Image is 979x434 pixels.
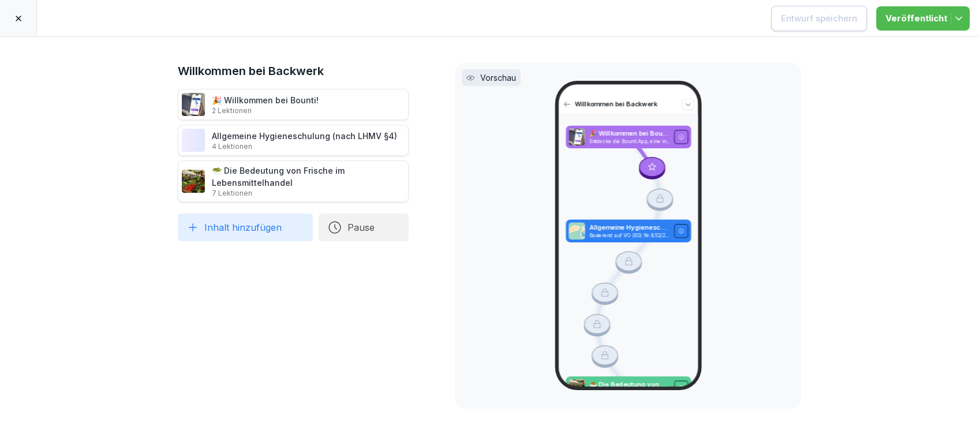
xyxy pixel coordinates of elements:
img: d4z7zkl15d8x779j9syzxbez.png [182,170,205,193]
p: 4 Lektionen [212,142,397,151]
h1: Willkommen bei Backwerk [178,62,409,80]
div: 🎉 Willkommen bei Bounti!2 Lektionen [178,89,409,120]
p: Allgemeine Hygieneschulung (nach LHMV §4) [589,223,670,233]
button: Inhalt hinzufügen [178,214,313,241]
div: Veröffentlicht [885,12,961,25]
img: d4z7zkl15d8x779j9syzxbez.png [568,380,584,397]
p: 2 Lektionen [212,106,319,115]
img: b4eu0mai1tdt6ksd7nlke1so.png [182,93,205,116]
img: gxsnf7ygjsfsmxd96jxi4ufn.png [182,129,205,152]
p: Entdecke die Bounti App, eine innovative Lernplattform, die dir flexibles und unterhaltsames Lern... [589,139,670,145]
p: 🎉 Willkommen bei Bounti! [589,129,670,139]
div: Entwurf speichern [781,12,857,25]
p: Basierend auf VO (EG) Nr. 852/2004, LMHV, DIN10514 und IFSG. Jährliche Wiederholung empfohlen. Mi... [589,233,670,239]
div: Allgemeine Hygieneschulung (nach LHMV §4) [212,130,397,151]
p: Vorschau [480,72,516,84]
div: 🥗 Die Bedeutung von Frische im Lebensmittelhandel [212,164,405,198]
p: Willkommen bei Backwerk [574,100,678,109]
p: 7 Lektionen [212,189,405,198]
div: 🥗 Die Bedeutung von Frische im Lebensmittelhandel7 Lektionen [178,160,409,202]
div: 🎉 Willkommen bei Bounti! [212,94,319,115]
p: 🥗 Die Bedeutung von Frische im Lebensmittelhandel [589,380,670,390]
button: Pause [319,214,409,241]
button: Veröffentlicht [876,6,970,31]
button: Entwurf speichern [771,6,867,31]
img: gxsnf7ygjsfsmxd96jxi4ufn.png [568,223,584,240]
div: Allgemeine Hygieneschulung (nach LHMV §4)4 Lektionen [178,125,409,156]
img: b4eu0mai1tdt6ksd7nlke1so.png [568,129,584,146]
